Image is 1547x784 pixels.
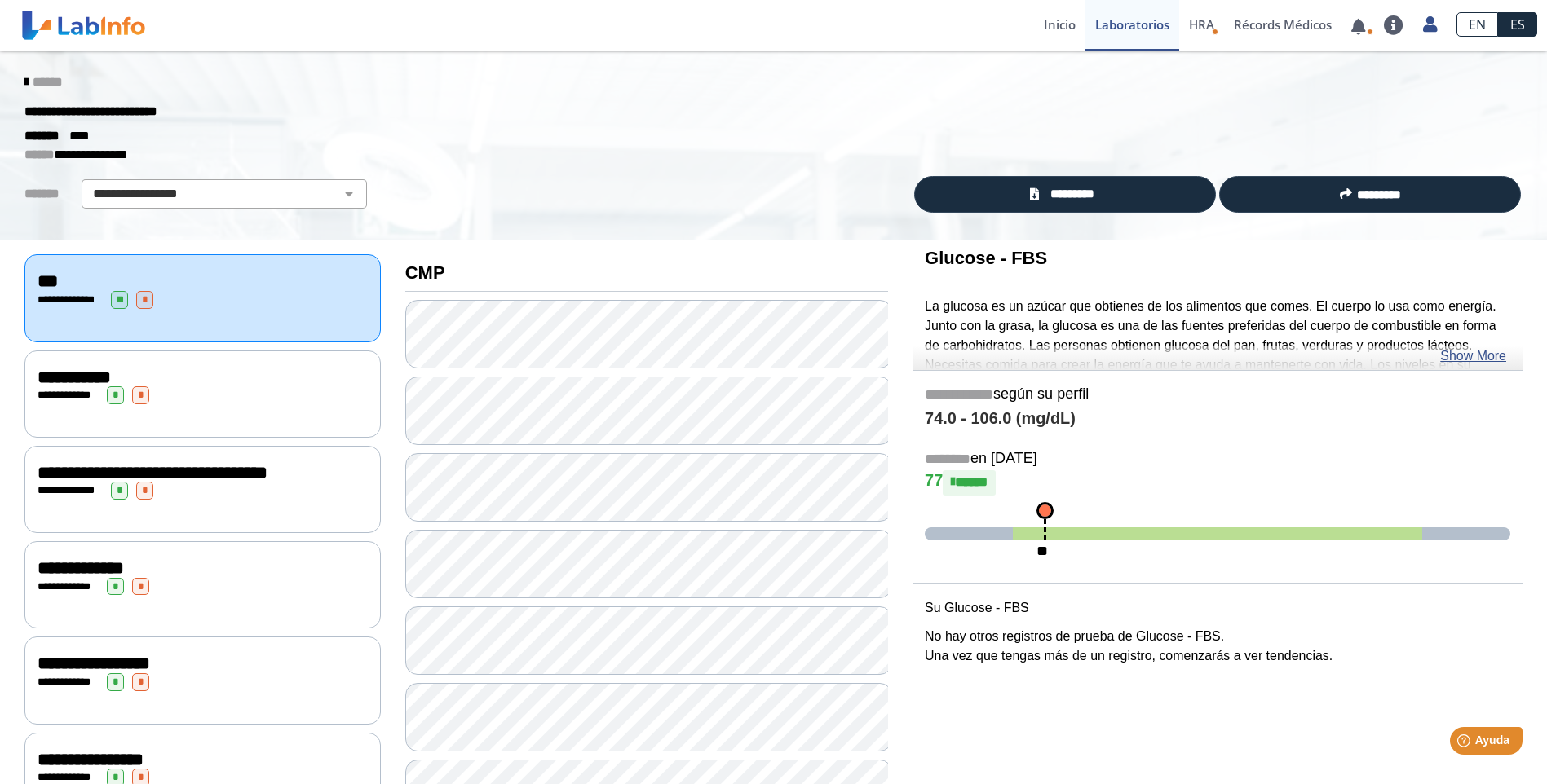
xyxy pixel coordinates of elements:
h5: en [DATE] [925,450,1510,469]
span: HRA [1189,16,1214,33]
h5: según su perfil [925,385,1510,404]
p: Su Glucose - FBS [925,598,1510,618]
h4: 77 [925,470,1510,495]
h4: 74.0 - 106.0 (mg/dL) [925,409,1510,429]
b: CMP [405,262,445,283]
a: ES [1498,12,1537,37]
p: La glucosa es un azúcar que obtienes de los alimentos que comes. El cuerpo lo usa como energía. J... [925,297,1510,414]
a: EN [1456,12,1498,37]
p: No hay otros registros de prueba de Glucose - FBS. Una vez que tengas más de un registro, comenza... [925,627,1510,666]
b: Glucose - FBS [925,248,1047,268]
a: Show More [1440,346,1506,366]
iframe: Help widget launcher [1402,720,1529,766]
